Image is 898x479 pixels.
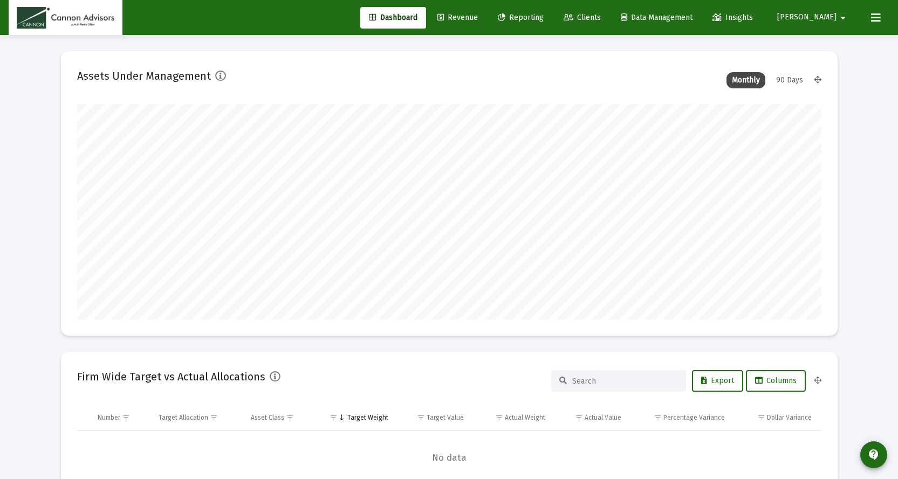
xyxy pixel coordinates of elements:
span: [PERSON_NAME] [777,13,837,22]
a: Revenue [429,7,486,29]
div: Number [98,413,120,422]
span: Reporting [498,13,544,22]
input: Search [572,377,678,386]
div: Monthly [726,72,765,88]
td: Column Asset Class [243,405,315,431]
span: Show filter options for column 'Actual Value' [575,413,583,421]
div: Target Allocation [159,413,208,422]
td: Column Number [90,405,152,431]
div: Asset Class [251,413,284,422]
div: Dollar Variance [767,413,812,422]
a: Data Management [612,7,701,29]
span: Show filter options for column 'Dollar Variance' [757,413,765,421]
span: Clients [564,13,601,22]
span: Show filter options for column 'Target Allocation' [210,413,218,421]
button: Export [692,370,743,392]
div: Actual Weight [505,413,545,422]
span: Dashboard [369,13,417,22]
span: Revenue [437,13,478,22]
img: Dashboard [17,7,114,29]
div: Actual Value [585,413,621,422]
td: Column Target Allocation [151,405,243,431]
span: No data [77,452,821,464]
span: Show filter options for column 'Percentage Variance' [654,413,662,421]
span: Export [701,376,734,385]
a: Reporting [489,7,552,29]
button: Columns [746,370,806,392]
div: Percentage Variance [663,413,725,422]
span: Data Management [621,13,693,22]
td: Column Actual Weight [471,405,552,431]
td: Column Target Value [396,405,472,431]
mat-icon: contact_support [867,448,880,461]
span: Columns [755,376,797,385]
h2: Firm Wide Target vs Actual Allocations [77,368,265,385]
div: Target Weight [347,413,388,422]
div: Target Value [427,413,464,422]
h2: Assets Under Management [77,67,211,85]
div: 90 Days [771,72,808,88]
mat-icon: arrow_drop_down [837,7,849,29]
a: Dashboard [360,7,426,29]
span: Show filter options for column 'Target Weight' [330,413,338,421]
td: Column Percentage Variance [629,405,732,431]
td: Column Dollar Variance [732,405,821,431]
td: Column Actual Value [553,405,629,431]
button: [PERSON_NAME] [764,6,862,28]
a: Clients [555,7,609,29]
span: Insights [712,13,753,22]
span: Show filter options for column 'Actual Weight' [495,413,503,421]
td: Column Target Weight [315,405,396,431]
span: Show filter options for column 'Asset Class' [286,413,294,421]
span: Show filter options for column 'Target Value' [417,413,425,421]
a: Insights [704,7,762,29]
span: Show filter options for column 'Number' [122,413,130,421]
